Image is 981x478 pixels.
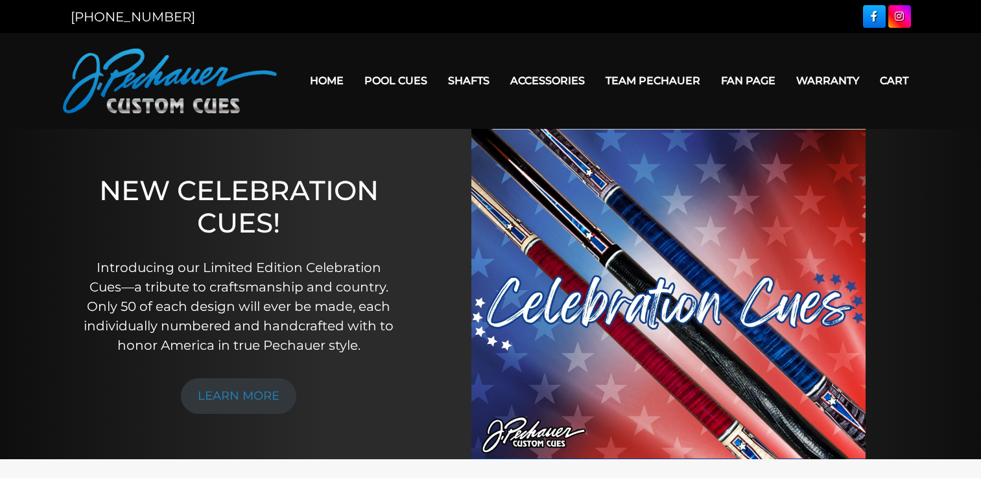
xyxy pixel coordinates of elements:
a: Pool Cues [354,64,438,97]
a: Shafts [438,64,500,97]
p: Introducing our Limited Edition Celebration Cues—a tribute to craftsmanship and country. Only 50 ... [80,258,397,355]
a: Accessories [500,64,595,97]
a: [PHONE_NUMBER] [71,9,195,25]
a: LEARN MORE [181,378,296,414]
a: Team Pechauer [595,64,711,97]
h1: NEW CELEBRATION CUES! [80,174,397,240]
a: Warranty [786,64,869,97]
a: Home [300,64,354,97]
a: Cart [869,64,919,97]
img: Pechauer Custom Cues [63,49,277,113]
a: Fan Page [711,64,786,97]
